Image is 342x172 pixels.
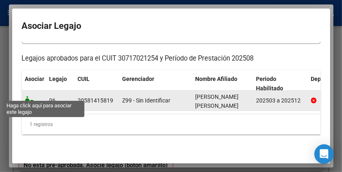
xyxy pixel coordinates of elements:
span: Nombre Afiliado [196,76,238,82]
span: Periodo Habilitado [256,76,284,91]
div: 202503 a 202512 [256,96,305,105]
span: Legajo [49,76,67,82]
datatable-header-cell: CUIL [75,70,119,97]
div: 1 registros [22,114,320,135]
datatable-header-cell: Legajo [46,70,75,97]
span: Asociar [25,76,45,82]
p: Legajos aprobados para el CUIT 30717021254 y Período de Prestación 202508 [22,54,320,64]
datatable-header-cell: Asociar [22,70,46,97]
datatable-header-cell: Gerenciador [119,70,192,97]
div: Open Intercom Messenger [314,144,334,164]
datatable-header-cell: Nombre Afiliado [192,70,253,97]
span: 96 [49,97,56,104]
span: Z99 - Sin Identificar [123,97,171,104]
h2: Asociar Legajo [22,18,320,34]
span: CUIL [78,76,90,82]
span: Gerenciador [123,76,155,82]
datatable-header-cell: Periodo Habilitado [253,70,308,97]
div: 20581415819 [78,96,114,105]
span: MARIN VAZQUEZ OLIVER FELIPE [196,94,239,109]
